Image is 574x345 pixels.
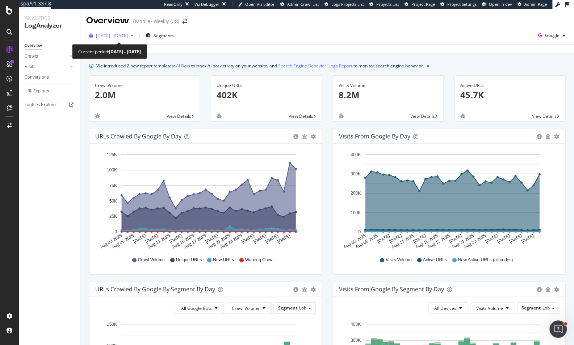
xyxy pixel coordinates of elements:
button: [DATE] - [DATE] [86,30,137,41]
text: [DATE] [277,233,291,244]
a: Open in dev [482,1,512,7]
span: Crawl Volume [232,305,260,311]
text: [DATE] [144,233,159,244]
span: Active URLs [423,257,447,263]
div: gear [311,287,316,292]
div: Logfiles Explorer [25,101,57,109]
div: Current period: [78,47,141,56]
b: [DATE] - [DATE] [109,49,141,55]
span: [DATE] - [DATE] [96,33,128,39]
a: Logfiles Explorer [25,101,75,109]
a: Projects List [369,1,399,7]
text: Aug 05 2025 [111,233,135,250]
div: Visits [25,63,35,71]
span: All Devices [434,305,456,311]
span: New Active URLs (all codes) [458,257,512,263]
span: Open Viz Editor [245,1,275,7]
div: ReadOnly: [164,1,184,7]
span: View Details [167,113,191,119]
span: Segment [278,305,297,311]
text: Aug 21 2025 [207,233,231,250]
a: Admin Page [518,1,547,7]
span: Logs Projects List [331,1,364,7]
span: Google [545,32,560,38]
span: Visits Volume [386,257,412,263]
text: Aug 15 2025 [171,233,195,250]
svg: A chart. [95,149,313,250]
text: Aug 03 2025 [99,233,123,250]
a: Search Engine Behavior: Logs Report [278,62,352,70]
text: 400K [350,322,360,327]
div: bug [460,113,465,119]
p: 2.0M [95,89,194,101]
div: bug [545,134,550,139]
button: Segments [143,30,177,41]
span: View Details [532,113,557,119]
div: Conversions [25,74,49,81]
text: [DATE] [376,233,390,244]
a: Open Viz Editor [238,1,275,7]
div: bug [217,113,222,119]
text: Aug 03 2025 [343,233,366,250]
div: A chart. [339,149,557,250]
span: Lob [542,305,550,311]
span: Open in dev [489,1,512,7]
text: [DATE] [496,233,511,244]
div: bug [302,287,307,292]
text: [DATE] [265,233,279,244]
div: circle-info [537,287,542,292]
div: Active URLs [460,82,560,89]
text: 75K [109,183,117,188]
text: 300K [350,338,360,343]
div: URLs Crawled by Google by day [95,133,181,140]
div: Visits from Google by day [339,133,410,140]
div: arrow-right-arrow-left [183,19,187,24]
a: URL Explorer [25,87,75,95]
text: Aug 21 2025 [451,233,474,250]
p: 8.2M [339,89,438,101]
text: 100K [350,210,360,215]
div: Overview [86,14,129,27]
div: gear [311,134,316,139]
text: [DATE] [205,233,219,244]
span: Admin Page [524,1,547,7]
div: bug [545,287,550,292]
div: Crawl Volume [95,82,194,89]
a: Overview [25,42,75,50]
div: Visits Volume [339,82,438,89]
div: bug [339,113,344,119]
text: 25K [109,214,117,219]
span: Segments [154,33,174,39]
span: Segment [521,305,541,311]
text: [DATE] [240,233,255,244]
text: Aug 11 2025 [390,233,414,250]
span: Project Page [411,1,435,7]
div: Analytics [25,14,74,22]
div: LogAnalyzer [25,22,74,30]
text: 300K [350,171,360,176]
text: Aug 17 2025 [427,233,451,250]
span: All Google Bots [181,305,212,311]
text: 0 [114,229,117,234]
div: Viz Debugger: [194,1,221,7]
a: Project Page [405,1,435,7]
span: Lob [299,305,306,311]
div: Crawls [25,53,38,60]
text: 0 [358,229,361,234]
iframe: Intercom live chat [549,320,567,338]
button: Google [535,30,568,41]
text: [DATE] [412,233,427,244]
span: View Details [410,113,435,119]
text: [DATE] [448,233,462,244]
text: [DATE] [508,233,523,244]
a: Logs Projects List [324,1,364,7]
div: gear [554,134,559,139]
div: circle-info [293,134,298,139]
text: Aug 23 2025 [462,233,486,250]
text: [DATE] [168,233,183,244]
text: Aug 17 2025 [183,233,207,250]
span: View Details [289,113,313,119]
text: 400K [350,152,360,157]
div: bug [302,134,307,139]
text: Aug 15 2025 [415,233,439,250]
